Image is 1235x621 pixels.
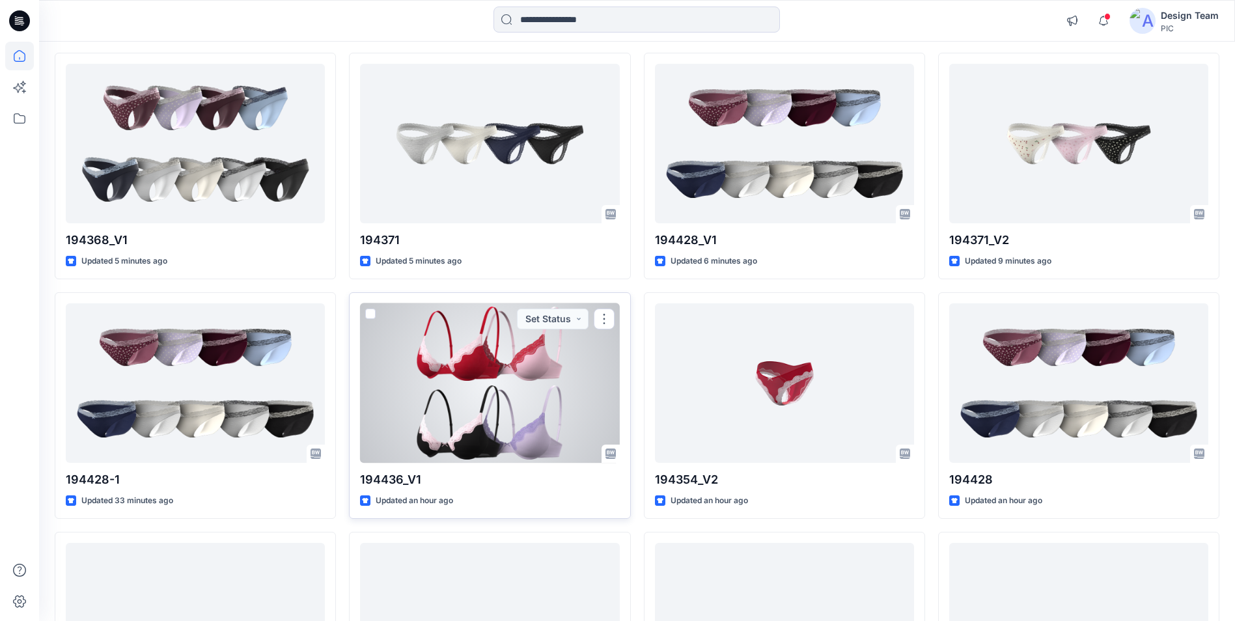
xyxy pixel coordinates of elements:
p: Updated an hour ago [671,494,748,508]
p: Updated 5 minutes ago [376,255,462,268]
p: 194436_V1 [360,471,619,489]
a: 194354_V2 [655,303,914,463]
p: Updated 33 minutes ago [81,494,173,508]
a: 194371_V2 [949,64,1208,223]
a: 194428_V1 [655,64,914,223]
p: 194371_V2 [949,231,1208,249]
p: Updated 6 minutes ago [671,255,757,268]
p: 194428-1 [66,471,325,489]
a: 194428 [949,303,1208,463]
p: Updated an hour ago [965,494,1042,508]
p: 194428 [949,471,1208,489]
a: 194428-1 [66,303,325,463]
p: Updated 9 minutes ago [965,255,1051,268]
p: 194368_V1 [66,231,325,249]
a: 194436_V1 [360,303,619,463]
a: 194368_V1 [66,64,325,223]
div: PIC [1161,23,1219,33]
p: Updated an hour ago [376,494,453,508]
div: Design Team [1161,8,1219,23]
a: 194371 [360,64,619,223]
p: Updated 5 minutes ago [81,255,167,268]
p: 194354_V2 [655,471,914,489]
p: 194371 [360,231,619,249]
p: 194428_V1 [655,231,914,249]
img: avatar [1130,8,1156,34]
